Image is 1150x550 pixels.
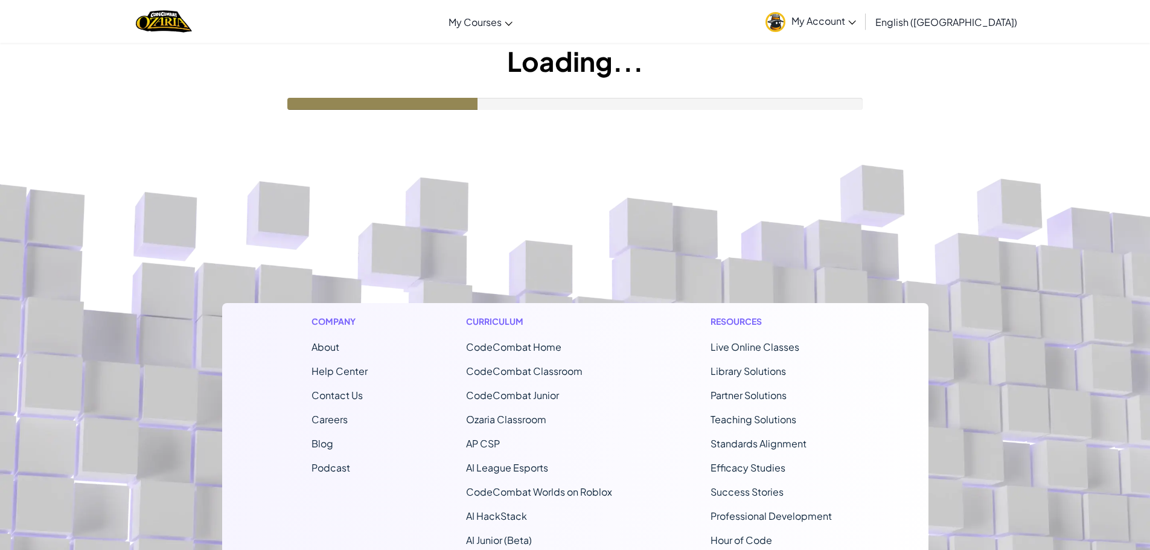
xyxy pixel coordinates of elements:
[466,534,532,546] a: AI Junior (Beta)
[466,341,561,353] span: CodeCombat Home
[311,413,348,426] a: Careers
[759,2,862,40] a: My Account
[869,5,1023,38] a: English ([GEOGRAPHIC_DATA])
[711,485,784,498] a: Success Stories
[449,16,502,28] span: My Courses
[466,510,527,522] a: AI HackStack
[711,461,785,474] a: Efficacy Studies
[466,437,500,450] a: AP CSP
[311,461,350,474] a: Podcast
[311,365,368,377] a: Help Center
[466,389,559,401] a: CodeCombat Junior
[711,315,839,328] h1: Resources
[466,315,612,328] h1: Curriculum
[711,341,799,353] a: Live Online Classes
[136,9,192,34] a: Ozaria by CodeCombat logo
[711,437,807,450] a: Standards Alignment
[311,437,333,450] a: Blog
[875,16,1017,28] span: English ([GEOGRAPHIC_DATA])
[765,12,785,32] img: avatar
[711,413,796,426] a: Teaching Solutions
[311,341,339,353] a: About
[136,9,192,34] img: Home
[791,14,856,27] span: My Account
[466,461,548,474] a: AI League Esports
[466,485,612,498] a: CodeCombat Worlds on Roblox
[442,5,519,38] a: My Courses
[311,389,363,401] span: Contact Us
[466,365,583,377] a: CodeCombat Classroom
[711,389,787,401] a: Partner Solutions
[711,534,772,546] a: Hour of Code
[711,365,786,377] a: Library Solutions
[711,510,832,522] a: Professional Development
[466,413,546,426] a: Ozaria Classroom
[311,315,368,328] h1: Company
